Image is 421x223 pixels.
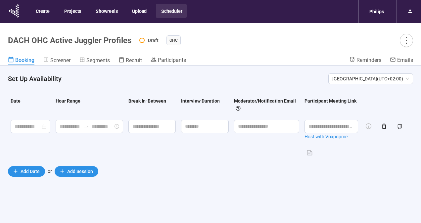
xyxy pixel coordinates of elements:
span: OHC [169,37,178,44]
a: Booking [8,57,34,65]
span: Participants [158,57,186,63]
a: Host with Voxpopme [304,133,358,140]
button: more [400,34,413,47]
span: Draft [148,38,159,43]
span: Recruit [126,57,142,64]
span: Segments [86,57,110,64]
span: Screener [50,57,70,64]
a: Screener [43,57,70,65]
button: Showreels [90,4,122,18]
a: Recruit [118,57,142,65]
span: Add Session [67,168,93,175]
a: Reminders [349,57,381,65]
a: Participants [151,57,186,65]
span: [GEOGRAPHIC_DATA] ( UTC+02:00 ) [332,74,409,84]
div: Philips [365,5,388,18]
button: Scheduler [156,4,187,18]
span: swap-right [84,124,89,129]
span: Add Date [21,168,40,175]
div: Interview Duration [181,97,220,105]
a: Segments [79,57,110,65]
button: Upload [127,4,151,18]
h4: Set Up Availability [8,74,323,83]
button: plusAdd Session [55,166,98,177]
span: copy [397,124,402,129]
div: Break In-Between [128,97,166,105]
a: Emails [390,57,413,65]
div: Moderator/Notification Email [234,97,299,112]
span: to [84,124,89,129]
div: Hour Range [56,97,80,105]
button: Create [30,4,54,18]
span: Booking [15,57,34,63]
button: Projects [59,4,86,18]
div: or [8,166,413,177]
span: plus [60,169,65,174]
span: Emails [397,57,413,63]
span: plus [13,169,18,174]
div: Date [11,97,21,105]
button: plusAdd Date [8,166,45,177]
button: copy [395,121,405,132]
span: Reminders [356,57,381,63]
span: more [402,36,411,45]
div: Participant Meeting Link [304,97,356,105]
h1: DACH OHC Active Juggler Profiles [8,36,131,45]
